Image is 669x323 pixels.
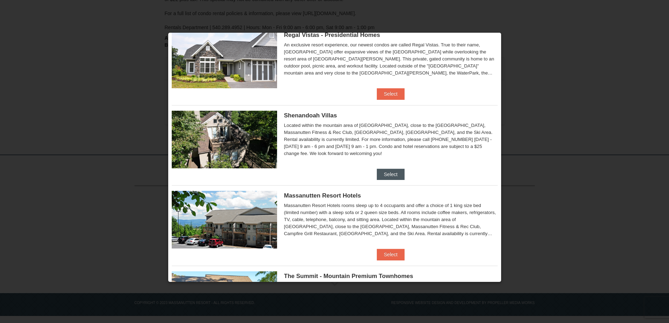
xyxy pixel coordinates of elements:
[377,169,405,180] button: Select
[284,122,498,157] div: Located within the mountain area of [GEOGRAPHIC_DATA], close to the [GEOGRAPHIC_DATA], Massanutte...
[284,273,413,279] span: The Summit - Mountain Premium Townhomes
[284,112,337,119] span: Shenandoah Villas
[172,191,277,248] img: 19219026-1-e3b4ac8e.jpg
[377,249,405,260] button: Select
[284,32,380,38] span: Regal Vistas - Presidential Homes
[284,202,498,237] div: Massanutten Resort Hotels rooms sleep up to 4 occupants and offer a choice of 1 king size bed (li...
[284,41,498,77] div: An exclusive resort experience, our newest condos are called Regal Vistas. True to their name, [G...
[172,111,277,168] img: 19219019-2-e70bf45f.jpg
[377,88,405,99] button: Select
[284,192,361,199] span: Massanutten Resort Hotels
[172,30,277,88] img: 19218991-1-902409a9.jpg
